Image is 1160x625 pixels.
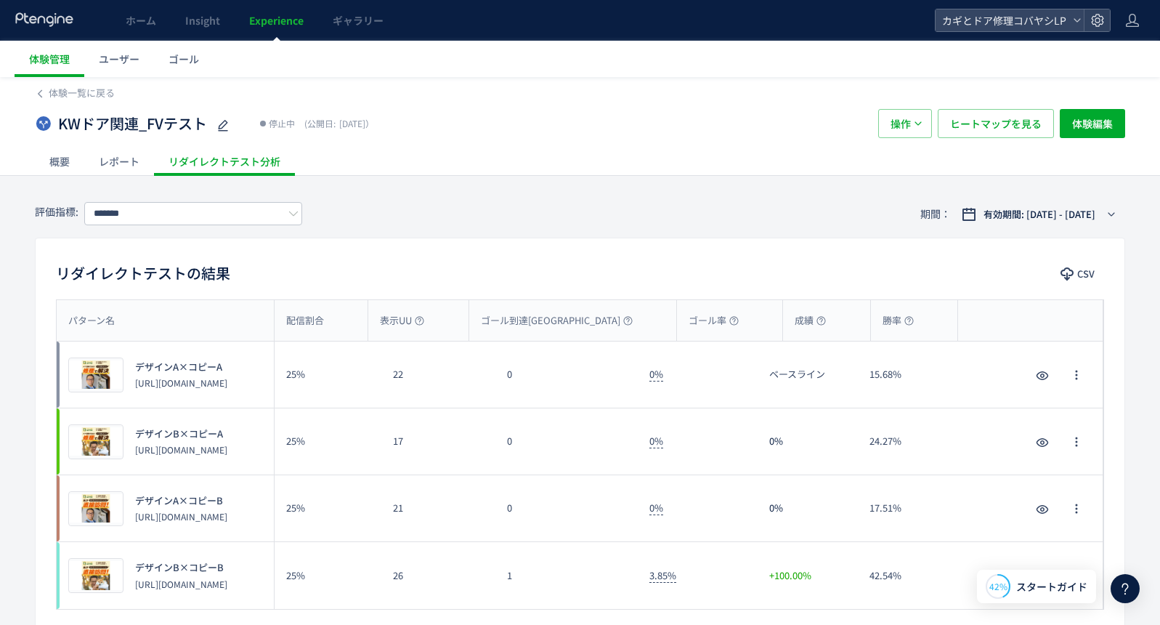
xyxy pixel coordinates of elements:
[769,368,825,382] span: ベースライン
[301,117,374,129] span: [DATE]）
[1016,579,1087,594] span: スタートガイド
[35,204,78,219] span: 評価指標:
[333,13,384,28] span: ギャラリー
[989,580,1007,592] span: 42%
[126,13,156,28] span: ホーム
[58,113,207,134] span: KWドア関連_FVテスト
[69,492,123,525] img: 3e3a518f40b5bf0cc294e3c7f243f8291755650181427.jpeg
[495,542,638,609] div: 1
[185,13,220,28] span: Insight
[858,475,958,541] div: 17.51%
[649,501,663,515] span: 0%
[135,561,224,575] span: デザインB×コピーB
[1060,109,1125,138] button: 体験編集
[249,13,304,28] span: Experience
[689,314,739,328] span: ゴール率
[154,147,295,176] div: リダイレクトテスト分析
[275,408,381,475] div: 25%
[304,117,336,129] span: (公開日:
[795,314,826,328] span: 成績
[769,435,783,448] span: 0%
[1053,262,1104,286] button: CSV
[381,475,495,541] div: 21
[135,578,227,590] p: https://kagidoakobayashi.com/lp/cp/door-d/
[495,475,638,541] div: 0
[1072,109,1113,138] span: 体験編集
[952,203,1125,226] button: 有効期間: [DATE] - [DATE]
[84,147,154,176] div: レポート
[938,9,1067,31] span: カギとドア修理コバヤシLP
[858,408,958,475] div: 24.27%
[135,510,227,523] p: https://kagidoakobayashi.com/lp/cp/door-c/
[29,52,70,66] span: 体験管理
[49,86,115,100] span: 体験一覧に戻る
[649,367,663,382] span: 0%
[275,475,381,541] div: 25%
[69,559,123,592] img: 551c0f22f0293094b8aeb9a5bce98ab71755650181428.jpeg
[135,494,223,508] span: デザインA×コピーB
[99,52,139,66] span: ユーザー
[878,109,932,138] button: 操作
[649,568,676,583] span: 3.85%
[858,342,958,408] div: 15.68%
[135,427,223,441] span: デザインB×コピーA
[983,207,1095,222] span: 有効期間: [DATE] - [DATE]
[381,542,495,609] div: 26
[1077,262,1095,286] span: CSV
[891,109,911,138] span: 操作
[35,147,84,176] div: 概要
[950,109,1042,138] span: ヒートマップを見る
[938,109,1054,138] button: ヒートマップを見る
[68,314,115,328] span: パターン名
[135,376,227,389] p: https://kagidoakobayashi.com/lp/cp/door-a/
[286,314,324,328] span: 配信割合
[858,542,958,609] div: 42.54%
[883,314,914,328] span: 勝率
[135,360,222,374] span: デザインA×コピーA
[380,314,424,328] span: 表示UU
[495,342,638,408] div: 0
[135,443,227,456] p: https://kagidoakobayashi.com/lp/cp/door-b/
[69,425,123,459] img: 35debde783b5743c50659cd4dbf4d7791755650181432.jpeg
[495,408,638,475] div: 0
[769,501,783,515] span: 0%
[381,342,495,408] div: 22
[920,202,951,226] span: 期間：
[769,569,811,583] span: +100.00%
[481,314,633,328] span: ゴール到達[GEOGRAPHIC_DATA]
[275,542,381,609] div: 25%
[381,408,495,475] div: 17
[275,342,381,408] div: 25%
[69,358,123,392] img: d33ce57e2b0cbfc78667d386f0104de11755650181430.jpeg
[649,434,663,448] span: 0%
[169,52,199,66] span: ゴール
[269,116,295,131] span: 停止中
[56,262,230,285] h2: リダイレクトテストの結果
